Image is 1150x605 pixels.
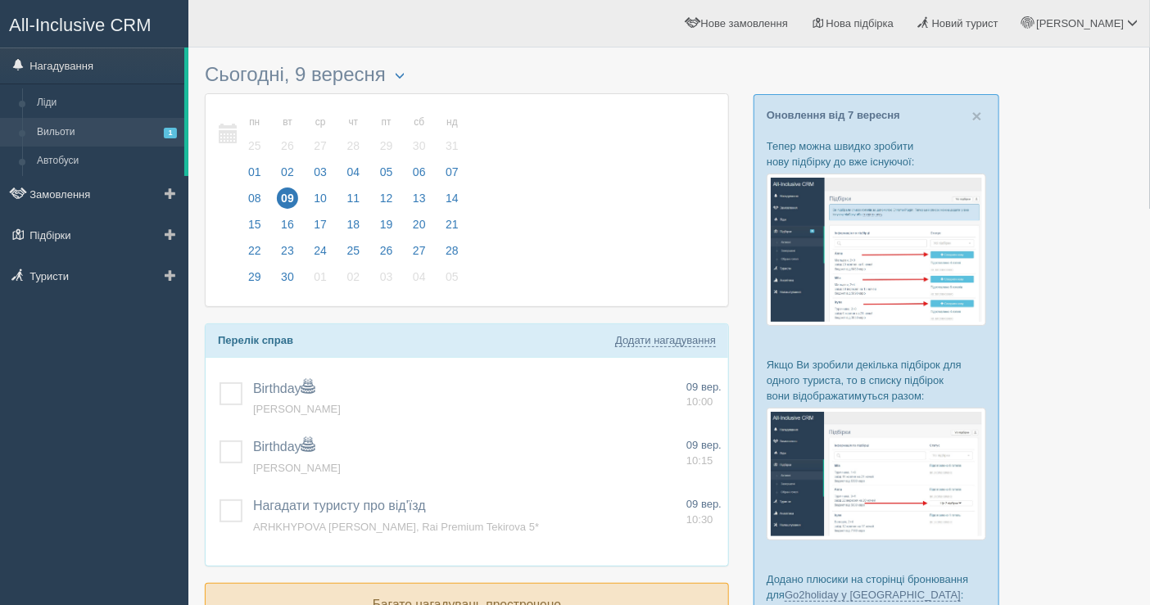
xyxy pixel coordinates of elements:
span: [PERSON_NAME] [1036,17,1124,29]
span: 16 [277,214,298,235]
span: 09 [277,187,298,209]
a: Birthday [253,382,315,395]
a: 04 [338,163,369,189]
span: Birthday [253,440,315,454]
a: 23 [272,242,303,268]
a: 03 [305,163,336,189]
a: 16 [272,215,303,242]
span: 05 [376,161,397,183]
span: 20 [409,214,430,235]
small: вт [277,115,298,129]
span: 29 [244,266,265,287]
a: 18 [338,215,369,242]
a: пн 25 [239,106,270,163]
span: 08 [244,187,265,209]
a: 21 [437,215,464,242]
span: 01 [244,161,265,183]
small: ср [310,115,331,129]
a: 25 [338,242,369,268]
a: Нагадати туристу про від'їзд [253,499,426,512]
a: 09 [272,189,303,215]
p: Додано плюсики на сторінці бронювання для : [767,571,986,603]
span: 09 вер. [686,498,722,510]
span: 28 [441,240,463,261]
a: 17 [305,215,336,242]
a: 11 [338,189,369,215]
span: 10:30 [686,513,713,526]
span: 10:15 [686,454,713,467]
span: 04 [409,266,430,287]
a: 15 [239,215,270,242]
a: [PERSON_NAME] [253,403,341,415]
a: 06 [404,163,435,189]
span: 26 [376,240,397,261]
span: 15 [244,214,265,235]
a: 09 вер. 10:00 [686,380,722,410]
span: 29 [376,135,397,156]
a: 09 вер. 10:15 [686,438,722,468]
span: 09 вер. [686,439,722,451]
span: 13 [409,187,430,209]
a: 04 [404,268,435,294]
span: 27 [310,135,331,156]
a: 20 [404,215,435,242]
p: Якщо Ви зробили декілька підбірок для одного туриста, то в списку підбірок вони відображатимуться... [767,357,986,404]
span: 02 [277,161,298,183]
span: 03 [310,161,331,183]
img: %D0%BF%D1%96%D0%B4%D0%B1%D1%96%D1%80%D0%BA%D0%B0-%D1%82%D1%83%D1%80%D0%B8%D1%81%D1%82%D1%83-%D1%8... [767,174,986,325]
span: 12 [376,187,397,209]
span: 09 вер. [686,381,722,393]
a: нд 31 [437,106,464,163]
span: 21 [441,214,463,235]
span: All-Inclusive CRM [9,15,152,35]
small: пт [376,115,397,129]
span: 03 [376,266,397,287]
span: 28 [343,135,364,156]
h3: Сьогодні, 9 вересня [205,64,729,85]
span: 10 [310,187,331,209]
span: 07 [441,161,463,183]
a: Додати нагадування [615,334,716,347]
a: [PERSON_NAME] [253,462,341,474]
span: 11 [343,187,364,209]
span: 26 [277,135,298,156]
a: 02 [338,268,369,294]
span: 01 [310,266,331,287]
a: 07 [437,163,464,189]
a: 22 [239,242,270,268]
a: Go2holiday у [GEOGRAPHIC_DATA] [785,589,961,602]
a: 05 [371,163,402,189]
a: Ліди [29,88,184,118]
a: чт 28 [338,106,369,163]
a: 30 [272,268,303,294]
span: 02 [343,266,364,287]
span: Новий турист [932,17,998,29]
span: 17 [310,214,331,235]
a: 09 вер. 10:30 [686,497,722,527]
span: 22 [244,240,265,261]
span: 27 [409,240,430,261]
a: 27 [404,242,435,268]
a: 14 [437,189,464,215]
span: 19 [376,214,397,235]
span: × [972,106,982,125]
small: пн [244,115,265,129]
a: Автобуси [29,147,184,176]
a: 05 [437,268,464,294]
span: 23 [277,240,298,261]
b: Перелік справ [218,334,293,346]
span: 18 [343,214,364,235]
p: Тепер можна швидко зробити нову підбірку до вже існуючої: [767,138,986,169]
a: Вильоти1 [29,118,184,147]
a: 01 [305,268,336,294]
a: пт 29 [371,106,402,163]
a: сб 30 [404,106,435,163]
small: чт [343,115,364,129]
a: 24 [305,242,336,268]
a: вт 26 [272,106,303,163]
span: 25 [244,135,265,156]
a: 26 [371,242,402,268]
img: %D0%BF%D1%96%D0%B4%D0%B1%D1%96%D1%80%D0%BA%D0%B8-%D0%B3%D1%80%D1%83%D0%BF%D0%B0-%D1%81%D1%80%D0%B... [767,408,986,540]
